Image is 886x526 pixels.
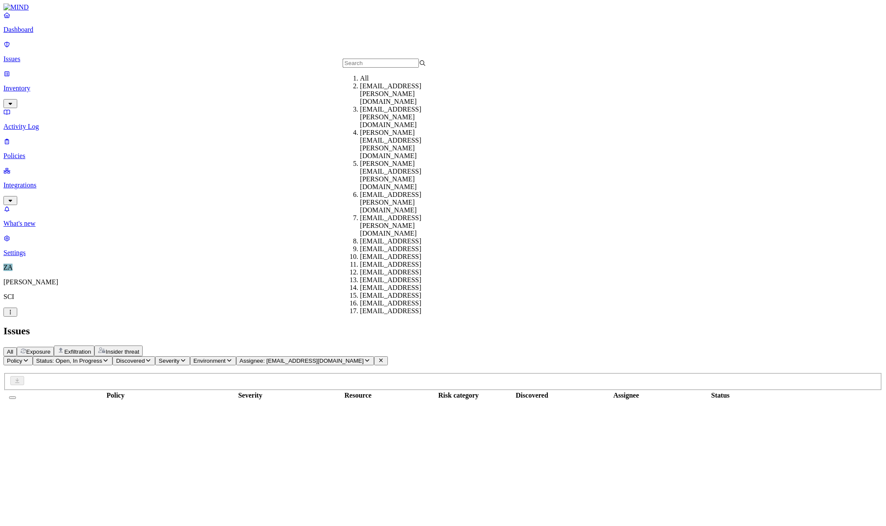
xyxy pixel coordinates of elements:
[3,40,883,63] a: Issues
[3,3,883,11] a: MIND
[360,292,443,299] div: [EMAIL_ADDRESS]
[360,191,443,214] div: [EMAIL_ADDRESS][PERSON_NAME][DOMAIN_NAME]
[3,70,883,107] a: Inventory
[3,55,883,63] p: Issues
[193,358,226,364] span: Environment
[3,11,883,34] a: Dashboard
[360,307,443,315] div: [EMAIL_ADDRESS]
[493,392,571,399] div: Discovered
[3,278,883,286] p: [PERSON_NAME]
[3,3,29,11] img: MIND
[3,181,883,189] p: Integrations
[3,220,883,227] p: What's new
[36,358,102,364] span: Status: Open, In Progress
[211,392,290,399] div: Severity
[360,129,443,160] div: [PERSON_NAME][EMAIL_ADDRESS][PERSON_NAME][DOMAIN_NAME]
[426,392,491,399] div: Risk category
[3,137,883,160] a: Policies
[3,249,883,257] p: Settings
[106,349,139,355] span: Insider threat
[3,152,883,160] p: Policies
[360,276,443,284] div: [EMAIL_ADDRESS]
[3,234,883,257] a: Settings
[360,82,443,106] div: [EMAIL_ADDRESS][PERSON_NAME][DOMAIN_NAME]
[360,237,443,245] div: [EMAIL_ADDRESS]
[240,358,364,364] span: Assignee: [EMAIL_ADDRESS][DOMAIN_NAME]
[7,358,22,364] span: Policy
[3,167,883,204] a: Integrations
[360,299,443,307] div: [EMAIL_ADDRESS]
[681,392,760,399] div: Status
[360,245,443,253] div: [EMAIL_ADDRESS]
[3,123,883,131] p: Activity Log
[343,59,419,68] input: Search
[22,392,209,399] div: Policy
[3,84,883,92] p: Inventory
[3,325,883,337] h2: Issues
[360,214,443,237] div: [EMAIL_ADDRESS][PERSON_NAME][DOMAIN_NAME]
[360,160,443,191] div: [PERSON_NAME][EMAIL_ADDRESS][PERSON_NAME][DOMAIN_NAME]
[3,205,883,227] a: What's new
[3,26,883,34] p: Dashboard
[26,349,50,355] span: Exposure
[7,349,13,355] span: All
[360,284,443,292] div: [EMAIL_ADDRESS]
[64,349,91,355] span: Exfiltration
[3,293,883,301] p: SCI
[360,253,443,261] div: [EMAIL_ADDRESS]
[360,75,443,82] div: All
[573,392,679,399] div: Assignee
[360,268,443,276] div: [EMAIL_ADDRESS]
[159,358,179,364] span: Severity
[360,261,443,268] div: [EMAIL_ADDRESS]
[3,108,883,131] a: Activity Log
[3,264,12,271] span: ZA
[360,106,443,129] div: [EMAIL_ADDRESS][PERSON_NAME][DOMAIN_NAME]
[116,358,145,364] span: Discovered
[9,396,16,399] button: Select all
[291,392,424,399] div: Resource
